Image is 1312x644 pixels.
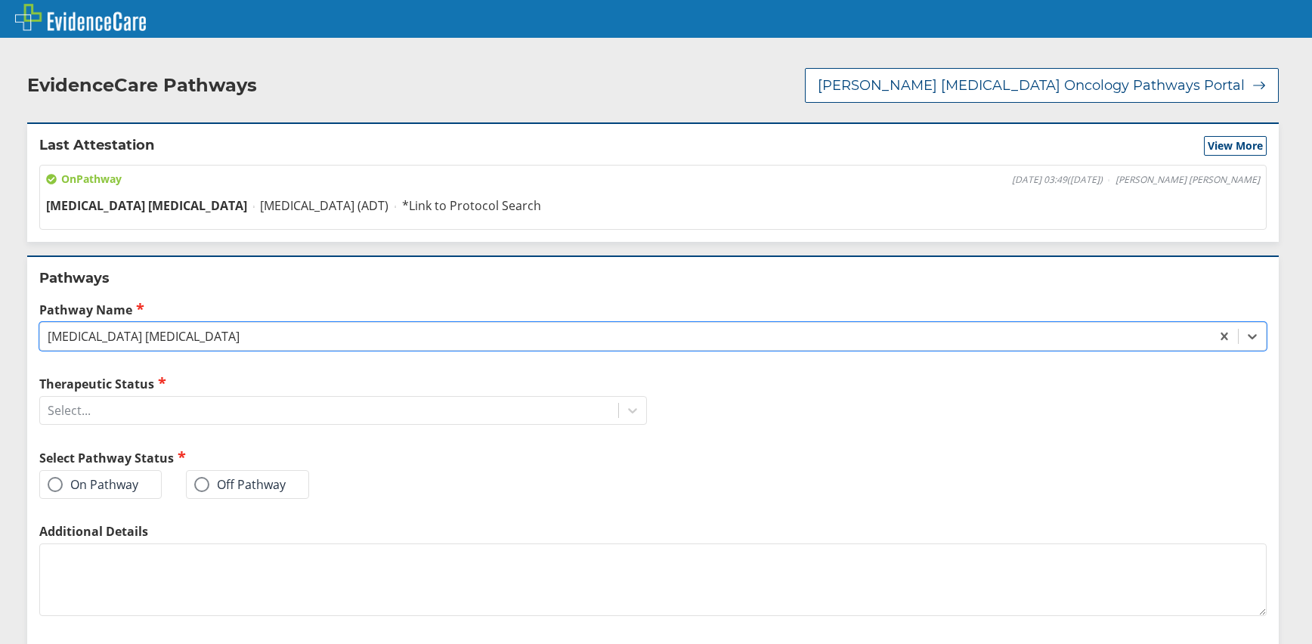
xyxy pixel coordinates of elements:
label: Therapeutic Status [39,375,647,392]
span: [MEDICAL_DATA] [MEDICAL_DATA] [46,197,247,214]
label: On Pathway [48,477,138,492]
label: Off Pathway [194,477,286,492]
div: [MEDICAL_DATA] [MEDICAL_DATA] [48,328,240,345]
h2: Last Attestation [39,136,154,156]
span: [PERSON_NAME] [MEDICAL_DATA] Oncology Pathways Portal [818,76,1245,94]
h2: Pathways [39,269,1267,287]
button: [PERSON_NAME] [MEDICAL_DATA] Oncology Pathways Portal [805,68,1279,103]
span: View More [1208,138,1263,153]
div: Select... [48,402,91,419]
label: Additional Details [39,523,1267,540]
label: Pathway Name [39,301,1267,318]
img: EvidenceCare [15,4,146,31]
span: On Pathway [46,172,122,187]
span: [DATE] 03:49 ( [DATE] ) [1012,174,1103,186]
h2: EvidenceCare Pathways [27,74,257,97]
span: [MEDICAL_DATA] (ADT) [260,197,388,214]
span: [PERSON_NAME] [PERSON_NAME] [1116,174,1260,186]
button: View More [1204,136,1267,156]
h2: Select Pathway Status [39,449,647,466]
span: *Link to Protocol Search [402,197,541,214]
